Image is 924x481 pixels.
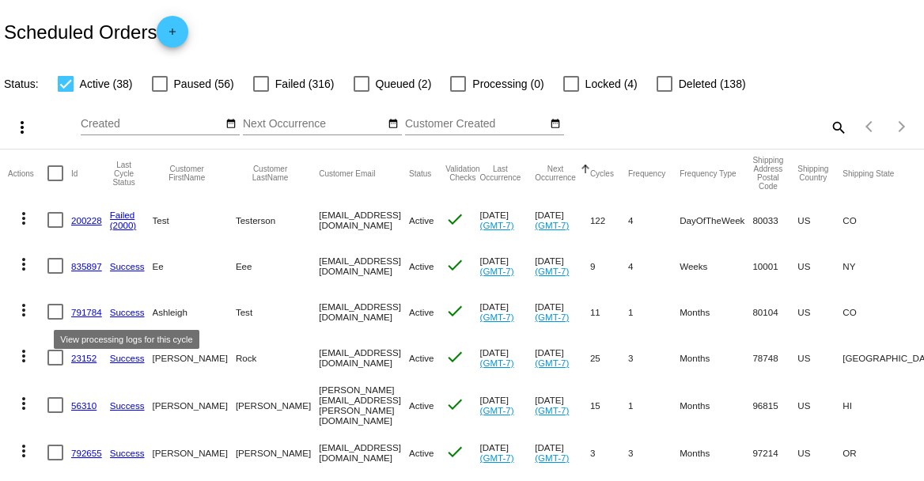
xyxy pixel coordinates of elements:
mat-cell: Testerson [236,197,319,243]
mat-cell: Weeks [680,243,752,289]
input: Customer Created [405,118,547,131]
mat-cell: [EMAIL_ADDRESS][DOMAIN_NAME] [319,289,409,335]
mat-icon: check [445,395,464,414]
a: 56310 [71,400,97,411]
mat-icon: check [445,210,464,229]
mat-header-cell: Validation Checks [445,150,479,197]
span: Queued (2) [376,74,432,93]
mat-cell: 78748 [752,335,797,381]
mat-icon: more_vert [14,209,33,228]
mat-cell: 4 [628,243,680,289]
mat-icon: more_vert [14,394,33,413]
a: (GMT-7) [535,358,569,368]
span: Failed (316) [275,74,335,93]
mat-icon: more_vert [14,255,33,274]
mat-cell: US [797,243,843,289]
h2: Scheduled Orders [4,16,188,47]
mat-cell: [EMAIL_ADDRESS][DOMAIN_NAME] [319,243,409,289]
mat-cell: 9 [590,243,628,289]
mat-cell: [PERSON_NAME][EMAIL_ADDRESS][PERSON_NAME][DOMAIN_NAME] [319,381,409,430]
a: Failed [110,210,135,220]
mat-cell: [PERSON_NAME] [153,430,236,475]
mat-cell: [DATE] [535,243,590,289]
mat-cell: 122 [590,197,628,243]
span: Paused (56) [174,74,234,93]
mat-cell: DayOfTheWeek [680,197,752,243]
mat-cell: 1 [628,381,680,430]
mat-icon: date_range [550,118,561,131]
a: (2000) [110,220,137,230]
mat-cell: Test [153,197,236,243]
a: (GMT-7) [535,266,569,276]
a: (GMT-7) [480,220,514,230]
mat-cell: [DATE] [535,335,590,381]
mat-icon: search [828,115,847,139]
a: (GMT-7) [480,312,514,322]
mat-cell: [EMAIL_ADDRESS][DOMAIN_NAME] [319,197,409,243]
button: Change sorting for NextOccurrenceUtc [535,165,576,182]
mat-cell: 97214 [752,430,797,475]
a: (GMT-7) [480,266,514,276]
a: 23152 [71,353,97,363]
a: Success [110,353,145,363]
mat-cell: Eee [236,243,319,289]
mat-cell: 1 [628,289,680,335]
span: Locked (4) [585,74,638,93]
a: (GMT-7) [535,405,569,415]
mat-cell: 3 [628,335,680,381]
span: Active [409,353,434,363]
mat-cell: [DATE] [480,335,536,381]
button: Change sorting for Status [409,169,431,178]
mat-cell: 80033 [752,197,797,243]
mat-cell: [PERSON_NAME] [236,381,319,430]
mat-cell: [DATE] [535,197,590,243]
mat-cell: Months [680,289,752,335]
a: 792655 [71,448,102,458]
mat-icon: more_vert [14,441,33,460]
button: Change sorting for LastOccurrenceUtc [480,165,521,182]
a: (GMT-7) [535,220,569,230]
a: (GMT-7) [480,453,514,463]
mat-cell: US [797,381,843,430]
button: Change sorting for CustomerEmail [319,169,375,178]
mat-cell: US [797,430,843,475]
a: 200228 [71,215,102,225]
mat-cell: Ashleigh [153,289,236,335]
mat-cell: [PERSON_NAME] [153,381,236,430]
mat-cell: US [797,335,843,381]
mat-cell: [DATE] [480,197,536,243]
mat-icon: add [163,26,182,45]
button: Next page [886,111,918,142]
a: (GMT-7) [480,358,514,368]
mat-cell: [DATE] [480,289,536,335]
span: Active [409,400,434,411]
button: Previous page [854,111,886,142]
mat-cell: 4 [628,197,680,243]
button: Change sorting for Id [71,169,78,178]
a: Success [110,448,145,458]
button: Change sorting for CustomerLastName [236,165,305,182]
input: Next Occurrence [243,118,385,131]
a: (GMT-7) [480,405,514,415]
mat-cell: 3 [590,430,628,475]
mat-icon: date_range [225,118,237,131]
mat-icon: more_vert [13,118,32,137]
input: Created [81,118,223,131]
mat-cell: [DATE] [480,430,536,475]
mat-icon: check [445,347,464,366]
mat-cell: US [797,289,843,335]
mat-cell: 11 [590,289,628,335]
button: Change sorting for FrequencyType [680,169,737,178]
mat-cell: 10001 [752,243,797,289]
button: Change sorting for Frequency [628,169,665,178]
span: Active (38) [80,74,133,93]
span: Active [409,261,434,271]
mat-cell: 25 [590,335,628,381]
mat-icon: check [445,442,464,461]
span: Deleted (138) [679,74,746,93]
mat-cell: 3 [628,430,680,475]
a: Success [110,307,145,317]
mat-cell: Ee [153,243,236,289]
mat-header-cell: Actions [8,150,47,197]
mat-icon: date_range [388,118,399,131]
